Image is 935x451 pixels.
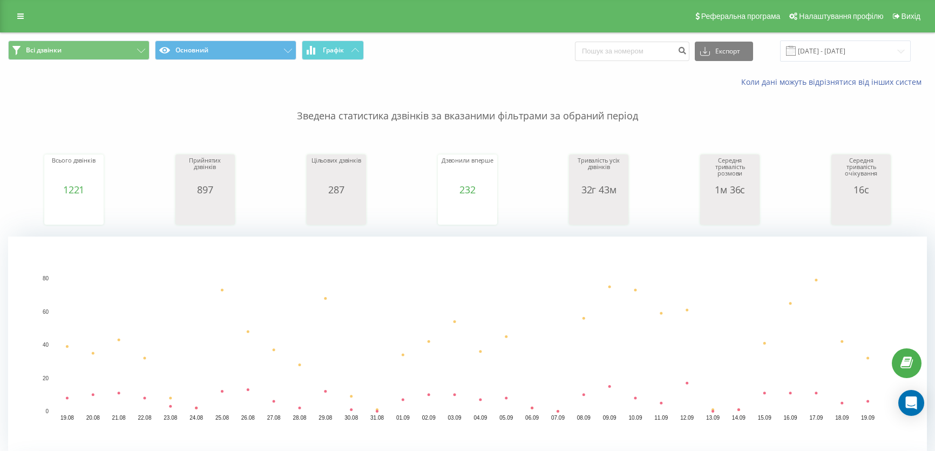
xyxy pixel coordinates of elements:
div: 232 [441,184,494,195]
text: 04.09 [473,415,487,421]
text: 30.08 [344,415,358,421]
svg: A chart. [572,195,626,227]
div: 1221 [47,184,101,195]
button: Експорт [695,42,753,61]
text: 03.09 [448,415,462,421]
text: 21.08 [112,415,126,421]
div: 287 [309,184,363,195]
svg: A chart. [309,195,363,227]
text: 24.08 [189,415,203,421]
text: 07.09 [551,415,565,421]
div: Середня тривалість очікування [834,157,888,184]
span: Всі дзвінки [26,46,62,55]
text: 20 [43,375,49,381]
span: Налаштування профілю [799,12,883,21]
text: 27.08 [267,415,281,421]
div: 897 [178,184,232,195]
svg: A chart. [178,195,232,227]
text: 22.08 [138,415,151,421]
text: 10.09 [628,415,642,421]
text: 13.09 [706,415,720,421]
text: 19.09 [861,415,875,421]
text: 06.09 [525,415,539,421]
div: Open Intercom Messenger [898,390,924,416]
svg: A chart. [703,195,757,227]
div: Прийнятих дзвінків [178,157,232,184]
div: 32г 43м [572,184,626,195]
div: Тривалість усіх дзвінків [572,157,626,184]
text: 26.08 [241,415,255,421]
svg: A chart. [834,195,888,227]
text: 60 [43,309,49,315]
span: Графік [323,46,344,54]
text: 23.08 [164,415,177,421]
text: 40 [43,342,49,348]
input: Пошук за номером [575,42,689,61]
text: 08.09 [577,415,591,421]
text: 28.08 [293,415,307,421]
text: 09.09 [603,415,616,421]
div: Середня тривалість розмови [703,157,757,184]
text: 05.09 [499,415,513,421]
text: 17.09 [809,415,823,421]
text: 19.08 [60,415,74,421]
div: Дзвонили вперше [441,157,494,184]
button: Всі дзвінки [8,41,150,60]
text: 25.08 [215,415,229,421]
text: 15.09 [758,415,771,421]
div: 16с [834,184,888,195]
button: Графік [302,41,364,60]
text: 11.09 [654,415,668,421]
svg: A chart. [47,195,101,227]
text: 18.09 [835,415,849,421]
span: Вихід [902,12,920,21]
text: 14.09 [732,415,746,421]
text: 31.08 [370,415,384,421]
text: 20.08 [86,415,100,421]
text: 02.09 [422,415,436,421]
div: Цільових дзвінків [309,157,363,184]
a: Коли дані можуть відрізнятися вiд інших систем [741,77,927,87]
svg: A chart. [441,195,494,227]
text: 29.08 [319,415,332,421]
div: 1м 36с [703,184,757,195]
span: Реферальна програма [701,12,781,21]
text: 12.09 [680,415,694,421]
text: 80 [43,275,49,281]
text: 0 [45,408,49,414]
div: Всього дзвінків [47,157,101,184]
text: 16.09 [784,415,797,421]
text: 01.09 [396,415,410,421]
p: Зведена статистика дзвінків за вказаними фільтрами за обраний період [8,87,927,123]
button: Основний [155,41,296,60]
